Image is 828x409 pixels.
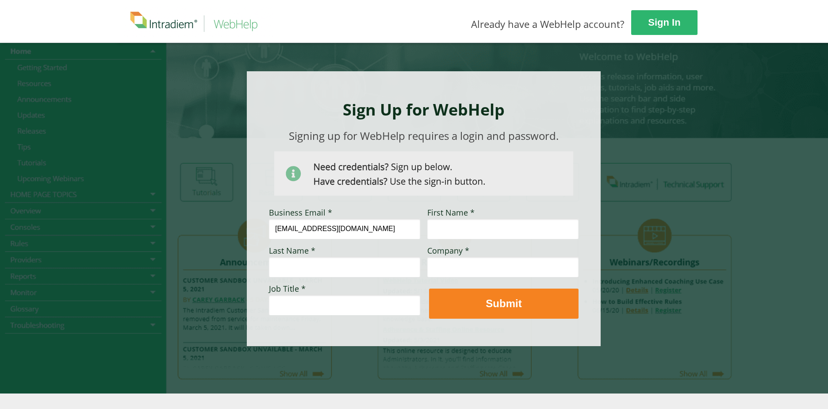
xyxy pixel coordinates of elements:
[631,10,698,35] a: Sign In
[274,151,573,196] img: Need Credentials? Sign up below. Have Credentials? Use the sign-in button.
[289,128,559,143] span: Signing up for WebHelp requires a login and password.
[427,207,475,218] span: First Name *
[648,17,680,28] strong: Sign In
[269,283,306,294] span: Job Title *
[427,245,469,256] span: Company *
[429,289,579,319] button: Submit
[269,245,315,256] span: Last Name *
[343,99,505,120] strong: Sign Up for WebHelp
[486,297,521,309] strong: Submit
[269,207,332,218] span: Business Email *
[471,17,625,31] span: Already have a WebHelp account?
